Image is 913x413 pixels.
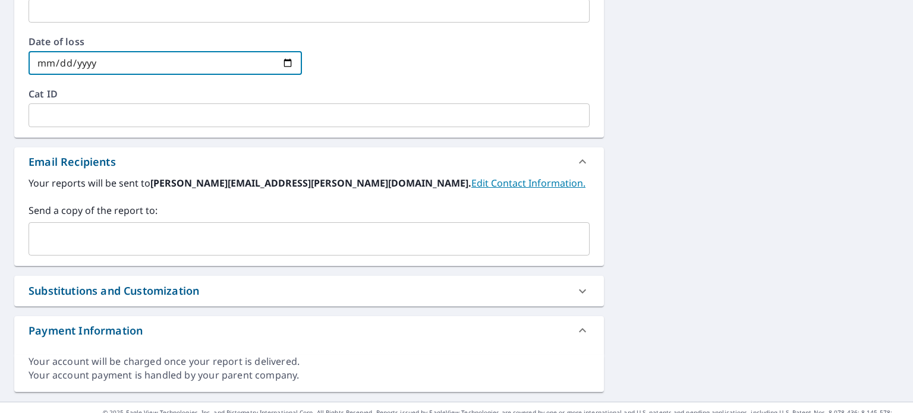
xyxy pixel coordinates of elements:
[29,203,590,217] label: Send a copy of the report to:
[29,323,143,339] div: Payment Information
[14,316,604,345] div: Payment Information
[29,154,116,170] div: Email Recipients
[150,176,471,190] b: [PERSON_NAME][EMAIL_ADDRESS][PERSON_NAME][DOMAIN_NAME].
[29,368,590,382] div: Your account payment is handled by your parent company.
[471,176,585,190] a: EditContactInfo
[29,283,199,299] div: Substitutions and Customization
[14,147,604,176] div: Email Recipients
[14,276,604,306] div: Substitutions and Customization
[29,37,302,46] label: Date of loss
[29,355,590,368] div: Your account will be charged once your report is delivered.
[29,89,590,99] label: Cat ID
[29,176,590,190] label: Your reports will be sent to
